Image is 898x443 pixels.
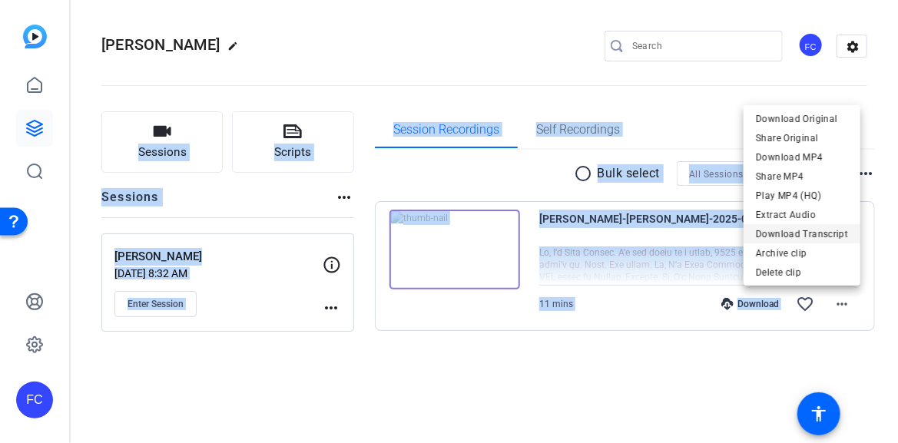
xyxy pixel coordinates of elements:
[756,147,848,166] span: Download MP4
[756,128,848,147] span: Share Original
[756,243,848,262] span: Archive clip
[756,224,848,243] span: Download Transcript
[756,167,848,185] span: Share MP4
[756,109,848,127] span: Download Original
[756,205,848,223] span: Extract Audio
[756,263,848,281] span: Delete clip
[756,186,848,204] span: Play MP4 (HQ)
